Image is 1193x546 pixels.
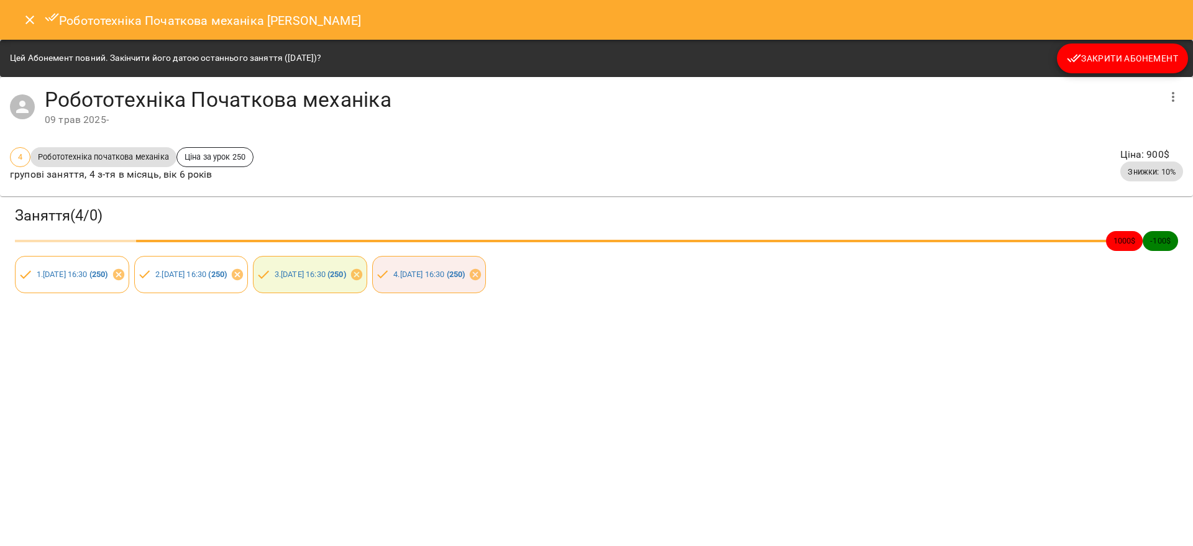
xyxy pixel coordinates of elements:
[37,270,108,279] a: 1.[DATE] 16:30 (250)
[1057,43,1188,73] button: Закрити Абонемент
[155,270,227,279] a: 2.[DATE] 16:30 (250)
[1143,235,1178,247] span: -100 $
[45,10,361,30] h6: Робототехніка Початкова механіка [PERSON_NAME]
[1120,166,1183,178] span: Знижки: 10%
[15,256,129,293] div: 1.[DATE] 16:30 (250)
[177,151,253,163] span: Ціна за урок 250
[15,206,1178,225] h3: Заняття ( 4 / 0 )
[10,47,321,70] div: Цей Абонемент повний. Закінчити його датою останнього заняття ([DATE])?
[447,270,465,279] b: ( 250 )
[208,270,227,279] b: ( 250 )
[253,256,367,293] div: 3.[DATE] 16:30 (250)
[45,87,1158,112] h4: Робототехніка Початкова механіка
[275,270,346,279] a: 3.[DATE] 16:30 (250)
[1106,235,1143,247] span: 1000 $
[89,270,108,279] b: ( 250 )
[10,167,254,182] p: групові заняття, 4 з-тя в місяць, вік 6 років
[1067,51,1178,66] span: Закрити Абонемент
[30,151,176,163] span: Робототехніка початкова механіка
[393,270,465,279] a: 4.[DATE] 16:30 (250)
[11,151,30,163] span: 4
[372,256,487,293] div: 4.[DATE] 16:30 (250)
[15,5,45,35] button: Close
[1120,147,1183,162] p: Ціна : 900 $
[134,256,249,293] div: 2.[DATE] 16:30 (250)
[45,112,1158,127] div: 09 трав 2025 -
[327,270,346,279] b: ( 250 )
